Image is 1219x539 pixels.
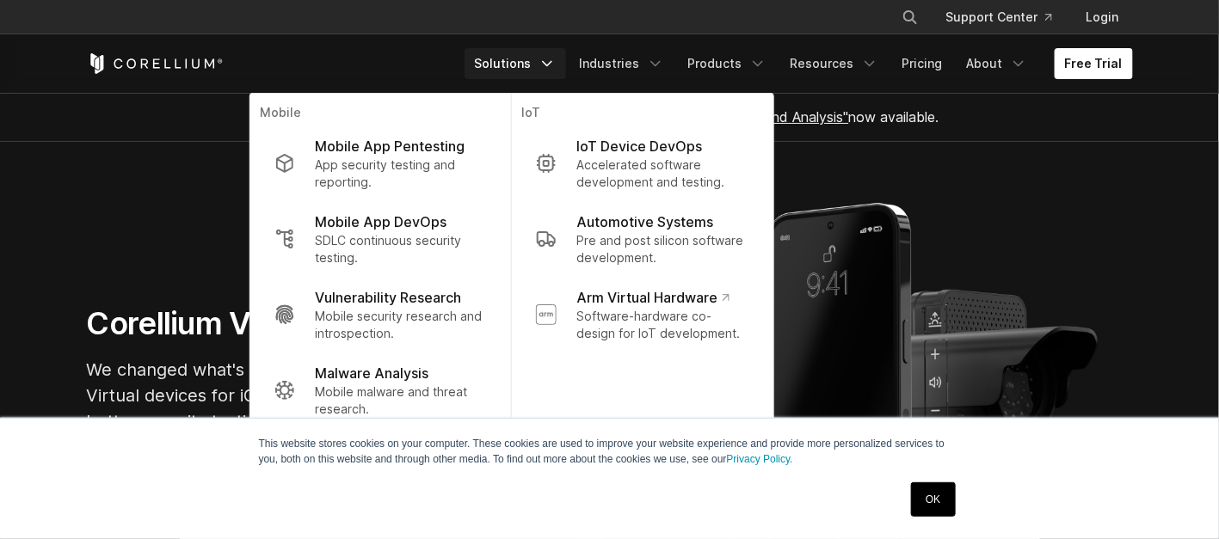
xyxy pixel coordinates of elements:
p: Malware Analysis [315,363,428,383]
a: Privacy Policy. [727,453,793,465]
p: Vulnerability Research [315,287,461,308]
p: Software-hardware co-design for IoT development. [576,308,748,342]
p: SDLC continuous security testing. [315,232,486,266]
p: IoT Device DevOps [576,136,702,156]
a: Resources [780,48,889,79]
a: Free Trial [1055,48,1133,79]
a: Arm Virtual Hardware Software-hardware co-design for IoT development. [521,277,762,352]
a: Login [1073,2,1133,33]
a: Support Center [933,2,1066,33]
div: Navigation Menu [881,2,1133,33]
a: Mobile App DevOps SDLC continuous security testing. [260,201,500,277]
a: Malware Analysis Mobile malware and threat research. [260,352,500,428]
a: Vulnerability Research Mobile security research and introspection. [260,277,500,352]
h1: Corellium Virtual Hardware [87,304,603,343]
p: IoT [521,104,762,126]
a: Solutions [465,48,566,79]
a: Products [678,48,777,79]
a: IoT Device DevOps Accelerated software development and testing. [521,126,762,201]
p: Pre and post silicon software development. [576,232,748,266]
a: Pricing [892,48,953,79]
p: This website stores cookies on your computer. These cookies are used to improve your website expe... [259,436,961,467]
div: Navigation Menu [465,48,1133,79]
a: OK [911,482,955,517]
a: Automotive Systems Pre and post silicon software development. [521,201,762,277]
a: Industries [569,48,674,79]
p: We changed what's possible, so you can build what's next. Virtual devices for iOS, Android, and A... [87,357,603,434]
p: Accelerated software development and testing. [576,156,748,191]
p: Automotive Systems [576,211,713,232]
p: Mobile App Pentesting [315,136,465,156]
a: About [957,48,1037,79]
p: Mobile malware and threat research. [315,383,486,418]
p: Mobile App DevOps [315,211,446,232]
a: Corellium Home [87,53,224,74]
p: Mobile security research and introspection. [315,308,486,342]
button: Search [895,2,926,33]
p: App security testing and reporting. [315,156,486,191]
p: Mobile [260,104,500,126]
a: Mobile App Pentesting App security testing and reporting. [260,126,500,201]
p: Arm Virtual Hardware [576,287,729,308]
